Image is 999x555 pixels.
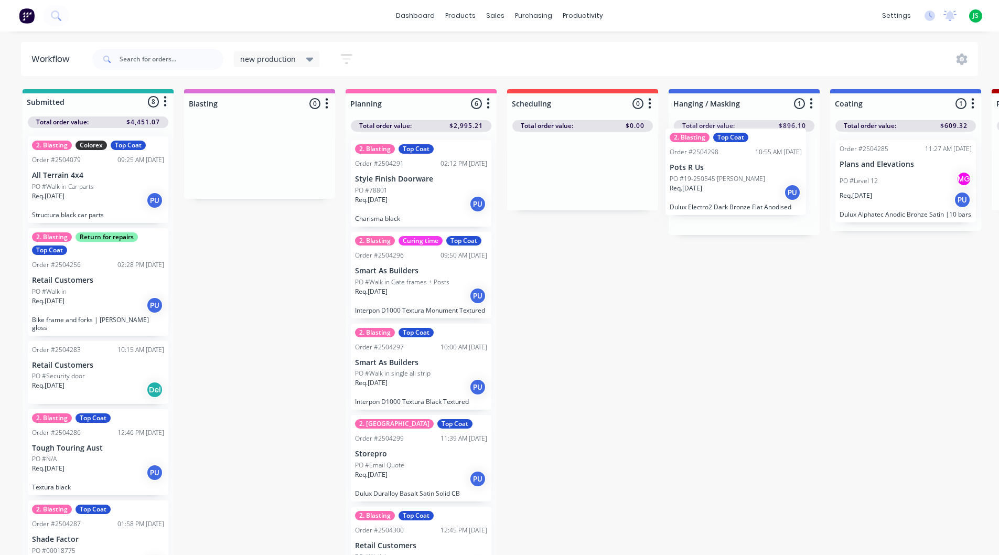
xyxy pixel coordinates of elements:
a: dashboard [391,8,440,24]
div: Workflow [31,53,74,66]
div: purchasing [510,8,557,24]
div: products [440,8,481,24]
span: Total order value: [521,121,573,131]
span: new production [240,54,296,65]
span: $0.00 [626,121,644,131]
input: Enter column name… [512,98,615,109]
span: Total order value: [359,121,412,131]
img: Factory [19,8,35,24]
span: $609.32 [940,121,968,131]
span: JS [973,11,979,20]
span: $4,451.07 [126,118,160,127]
span: 0 [309,98,320,109]
span: $2,995.21 [449,121,483,131]
div: Submitted [25,97,65,108]
span: $896.10 [779,121,806,131]
span: 1 [955,98,966,109]
div: sales [481,8,510,24]
input: Enter column name… [673,98,777,109]
input: Enter column name… [835,98,938,109]
input: Enter column name… [350,98,454,109]
span: 8 [148,96,159,107]
input: Enter column name… [189,98,292,109]
span: 1 [794,98,805,109]
div: settings [877,8,916,24]
span: 6 [471,98,482,109]
input: Search for orders... [120,49,223,70]
span: Total order value: [36,118,89,127]
span: Total order value: [682,121,735,131]
div: productivity [557,8,608,24]
span: 0 [632,98,643,109]
span: Total order value: [844,121,896,131]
